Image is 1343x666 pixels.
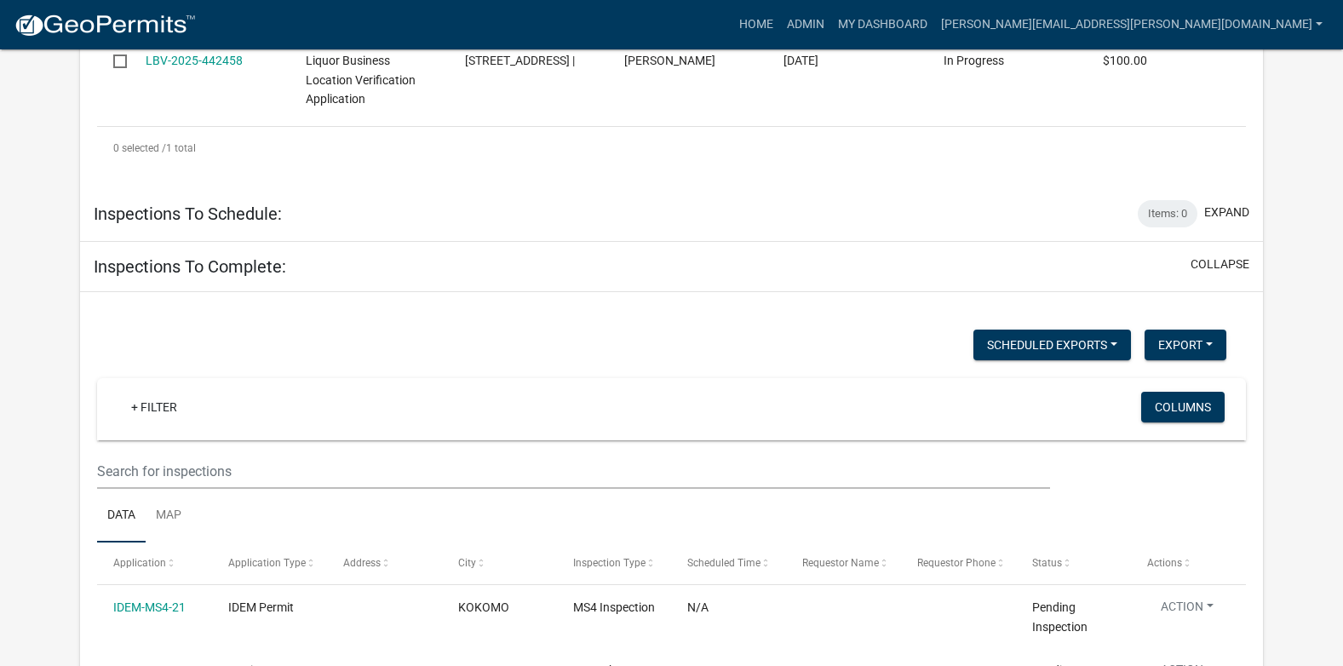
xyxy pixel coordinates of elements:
[327,543,442,583] datatable-header-cell: Address
[113,557,166,569] span: Application
[146,54,243,67] a: LBV-2025-442458
[442,543,557,583] datatable-header-cell: City
[1204,204,1249,221] button: expand
[228,557,306,569] span: Application Type
[97,543,212,583] datatable-header-cell: Application
[118,392,191,422] a: + Filter
[732,9,780,41] a: Home
[687,600,709,614] span: N/A
[228,600,294,614] span: IDEM Permit
[306,54,416,106] span: Liquor Business Location Verification Application
[786,543,901,583] datatable-header-cell: Requestor Name
[671,543,786,583] datatable-header-cell: Scheduled Time
[783,54,818,67] span: 06/27/2025
[97,127,1246,169] div: 1 total
[1103,54,1147,67] span: $100.00
[687,557,760,569] span: Scheduled Time
[802,557,879,569] span: Requestor Name
[1145,330,1226,360] button: Export
[94,256,286,277] h5: Inspections To Complete:
[458,557,476,569] span: City
[973,330,1131,360] button: Scheduled Exports
[780,9,831,41] a: Admin
[1131,543,1246,583] datatable-header-cell: Actions
[917,557,996,569] span: Requestor Phone
[1147,598,1227,623] button: Action
[465,54,575,67] span: 7983 E 400 N, Kokomo, IN 46901 |
[1191,255,1249,273] button: collapse
[1141,392,1225,422] button: Columns
[934,9,1329,41] a: [PERSON_NAME][EMAIL_ADDRESS][PERSON_NAME][DOMAIN_NAME]
[573,600,655,614] span: MS4 Inspection
[1032,600,1088,634] span: Pending Inspection
[343,557,381,569] span: Address
[556,543,671,583] datatable-header-cell: Inspection Type
[573,557,646,569] span: Inspection Type
[831,9,934,41] a: My Dashboard
[97,454,1050,489] input: Search for inspections
[113,142,166,154] span: 0 selected /
[1016,543,1131,583] datatable-header-cell: Status
[94,204,282,224] h5: Inspections To Schedule:
[1147,557,1182,569] span: Actions
[146,489,192,543] a: Map
[113,600,186,614] a: IDEM-MS4-21
[1138,200,1197,227] div: Items: 0
[97,489,146,543] a: Data
[212,543,327,583] datatable-header-cell: Application Type
[1032,557,1062,569] span: Status
[458,600,509,614] span: KOKOMO
[624,54,715,67] span: Shylee Bryanne Harreld-Swan
[944,54,1004,67] span: In Progress
[901,543,1016,583] datatable-header-cell: Requestor Phone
